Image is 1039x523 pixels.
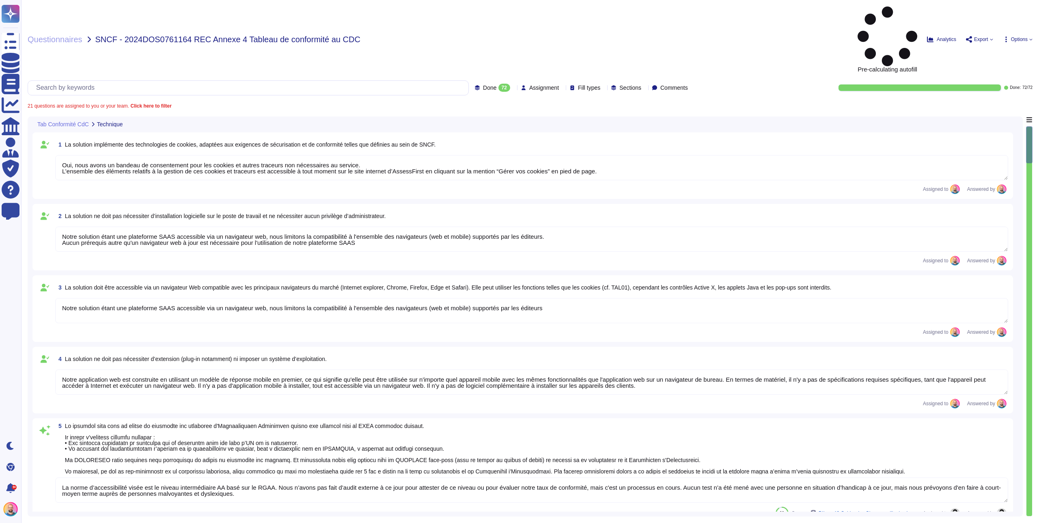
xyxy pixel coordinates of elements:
div: 9+ [12,485,17,490]
img: user [997,256,1007,266]
img: user [3,502,18,517]
span: Pre-calculating autofill [858,6,917,72]
span: Assignment [529,85,559,91]
span: Answered by [967,258,995,263]
span: 1 [55,142,62,147]
textarea: Oui, nous avons un bandeau de consentement pour les cookies et autres traceurs non nécessaires au... [55,155,1008,180]
img: user [950,184,960,194]
span: Assigned to [923,184,964,194]
span: Done [483,85,496,91]
span: Answered by [967,330,995,335]
span: Technique [97,121,123,127]
input: Search by keywords [32,81,468,95]
span: Questionnaires [28,35,82,43]
span: Lo ipsumdol sita cons ad elitse do eiusmodte inc utlaboree d'Magnaaliquaen Adminimven quisno exe ... [65,423,905,475]
span: 3 [55,285,62,290]
button: user [2,500,24,518]
span: Sections [619,85,641,91]
span: La solution implémente des technologies de cookies, adaptées aux exigences de sécurisation et de ... [65,141,436,148]
span: 90 [780,511,784,515]
img: user [997,508,1007,518]
span: Answered by [967,511,995,516]
img: user [997,327,1007,337]
textarea: Notre application web est construite en utilisant un modèle de réponse mobile en premier, ce qui ... [55,370,1008,395]
div: 72 [498,84,510,92]
img: user [997,399,1007,408]
span: Assigned to [923,508,964,518]
button: Analytics [927,36,956,43]
img: user [950,399,960,408]
span: 2 [55,213,62,219]
span: SNCF - 2024DOS0761164 REC Annexe 4 Tableau de conformité au CDC [95,35,360,43]
span: Analytics [937,37,956,42]
span: Pièce n°2 Cahier des Charges grille de réponses synthèse [818,511,920,516]
textarea: Notre solution étant une plateforme SAAS accessible via un navigateur web, nous limitons la compa... [55,298,1008,323]
img: user [950,327,960,337]
span: 5 [55,423,62,429]
span: Fill types [578,85,600,91]
span: Export [974,37,988,42]
span: Assigned to [923,256,964,266]
span: 4 [55,356,62,362]
span: La solution ne doit pas nécessiter d’extension (plug-in notamment) ni imposer un système d’exploi... [65,356,327,362]
b: Click here to filter [129,103,172,109]
textarea: La norme d’accessibilité visée est le niveau intermédiaire AA basé sur le RGAA. Nous n’avons pas ... [55,478,1008,503]
textarea: Notre solution étant une plateforme SAAS accessible via un navigateur web, nous limitons la compa... [55,227,1008,252]
span: La solution doit être accessible via un navigateur Web compatible avec les principaux navigateurs... [65,284,832,291]
span: La solution ne doit pas nécessiter d’installation logicielle sur le poste de travail et ne nécess... [65,213,386,219]
span: Options [1011,37,1028,42]
span: 21 questions are assigned to you or your team. [28,104,172,108]
span: Done: [1010,86,1021,90]
span: Answered by [967,401,995,406]
span: 72 / 72 [1022,86,1033,90]
span: Assigned to [923,399,964,408]
img: user [950,508,960,518]
span: Source: [792,510,920,517]
span: Assigned to [923,327,964,337]
span: Tab Conformité CdC [37,121,89,127]
span: Comments [660,85,688,91]
img: user [997,184,1007,194]
span: Answered by [967,187,995,192]
img: user [950,256,960,266]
